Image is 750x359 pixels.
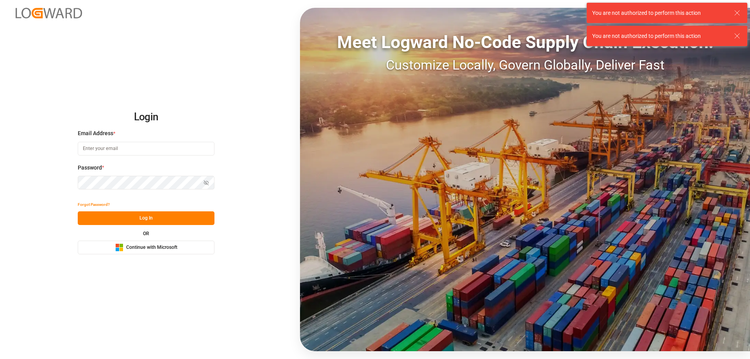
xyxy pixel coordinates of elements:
button: Forgot Password? [78,198,110,211]
button: Log In [78,211,214,225]
div: Meet Logward No-Code Supply Chain Execution: [300,29,750,55]
input: Enter your email [78,142,214,155]
div: You are not authorized to perform this action [592,32,727,40]
span: Email Address [78,129,113,138]
span: Password [78,164,102,172]
button: Continue with Microsoft [78,241,214,254]
div: You are not authorized to perform this action [592,9,727,17]
small: OR [143,231,149,236]
div: Customize Locally, Govern Globally, Deliver Fast [300,55,750,75]
span: Continue with Microsoft [126,244,177,251]
h2: Login [78,105,214,130]
img: Logward_new_orange.png [16,8,82,18]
